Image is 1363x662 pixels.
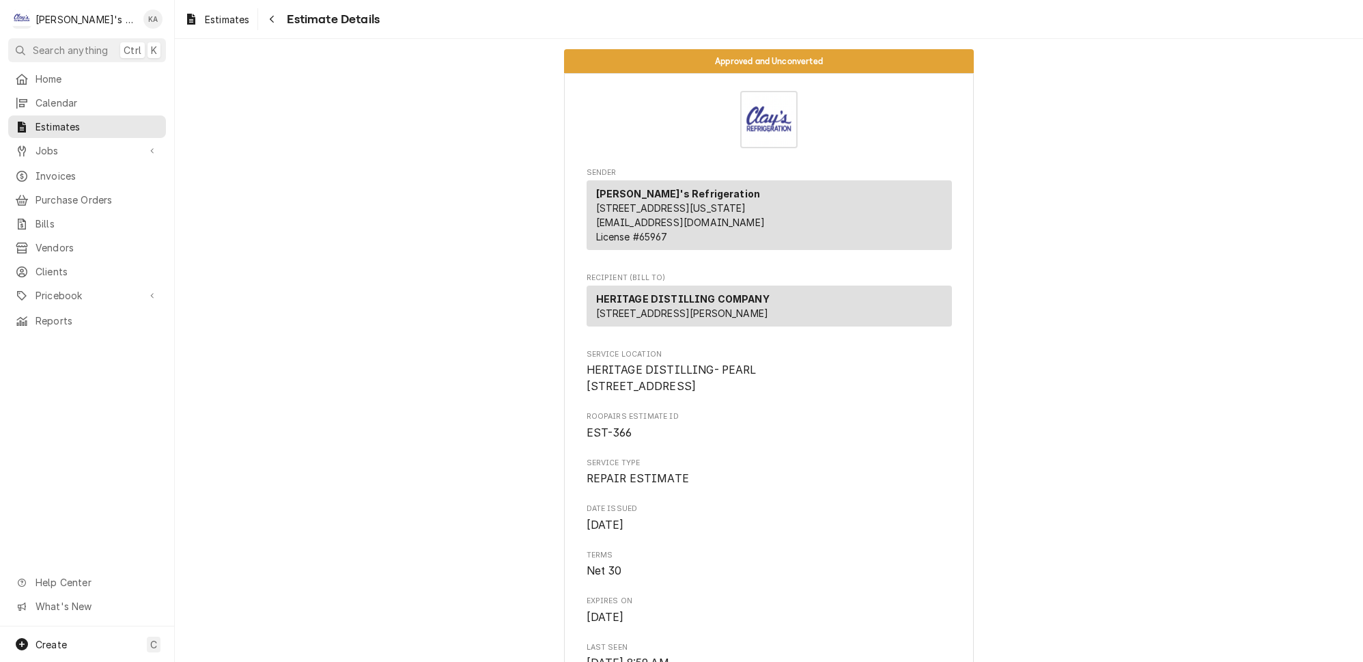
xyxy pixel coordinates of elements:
[587,472,689,485] span: REPAIR ESTIMATE
[587,273,952,284] span: Recipient (Bill To)
[587,458,952,469] span: Service Type
[205,12,249,27] span: Estimates
[36,72,159,86] span: Home
[36,96,159,110] span: Calendar
[36,240,159,255] span: Vendors
[143,10,163,29] div: KA
[36,264,159,279] span: Clients
[36,143,139,158] span: Jobs
[587,504,952,533] div: Date Issued
[587,411,952,422] span: Roopairs Estimate ID
[36,639,67,650] span: Create
[36,120,159,134] span: Estimates
[261,8,283,30] button: Navigate back
[8,68,166,90] a: Home
[124,43,141,57] span: Ctrl
[587,349,952,395] div: Service Location
[587,611,624,624] span: [DATE]
[8,236,166,259] a: Vendors
[587,550,952,561] span: Terms
[179,8,255,31] a: Estimates
[36,599,158,613] span: What's New
[587,563,952,579] span: Terms
[587,286,952,332] div: Recipient (Bill To)
[596,202,746,214] span: [STREET_ADDRESS][US_STATE]
[587,519,624,532] span: [DATE]
[8,165,166,187] a: Invoices
[150,637,157,652] span: C
[8,260,166,283] a: Clients
[596,188,761,199] strong: [PERSON_NAME]'s Refrigeration
[596,217,765,228] a: [EMAIL_ADDRESS][DOMAIN_NAME]
[8,38,166,62] button: Search anythingCtrlK
[596,231,667,243] span: License # 65967
[8,571,166,594] a: Go to Help Center
[36,314,159,328] span: Reports
[587,180,952,250] div: Sender
[587,425,952,441] span: Roopairs Estimate ID
[587,471,952,487] span: Service Type
[8,115,166,138] a: Estimates
[587,596,952,625] div: Expires On
[596,293,770,305] strong: HERITAGE DISTILLING COMPANY
[715,57,823,66] span: Approved and Unconverted
[283,10,380,29] span: Estimate Details
[587,273,952,333] div: Estimate Recipient
[8,92,166,114] a: Calendar
[587,458,952,487] div: Service Type
[587,517,952,534] span: Date Issued
[587,286,952,327] div: Recipient (Bill To)
[36,217,159,231] span: Bills
[8,189,166,211] a: Purchase Orders
[33,43,108,57] span: Search anything
[587,362,952,394] span: Service Location
[8,212,166,235] a: Bills
[36,169,159,183] span: Invoices
[587,426,632,439] span: EST-366
[587,180,952,256] div: Sender
[587,167,952,256] div: Estimate Sender
[587,504,952,514] span: Date Issued
[587,609,952,626] span: Expires On
[564,49,974,73] div: Status
[151,43,157,57] span: K
[12,10,31,29] div: Clay's Refrigeration's Avatar
[587,550,952,579] div: Terms
[587,363,757,393] span: HERITAGE DISTILLING- PEARL [STREET_ADDRESS]
[8,595,166,618] a: Go to What's New
[587,167,952,178] span: Sender
[143,10,163,29] div: Korey Austin's Avatar
[740,91,798,148] img: Logo
[587,642,952,653] span: Last Seen
[36,288,139,303] span: Pricebook
[8,284,166,307] a: Go to Pricebook
[36,575,158,590] span: Help Center
[12,10,31,29] div: C
[587,349,952,360] span: Service Location
[596,307,769,319] span: [STREET_ADDRESS][PERSON_NAME]
[587,411,952,441] div: Roopairs Estimate ID
[36,12,136,27] div: [PERSON_NAME]'s Refrigeration
[36,193,159,207] span: Purchase Orders
[587,564,622,577] span: Net 30
[587,596,952,607] span: Expires On
[8,309,166,332] a: Reports
[8,139,166,162] a: Go to Jobs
